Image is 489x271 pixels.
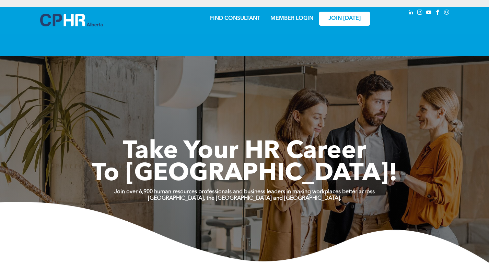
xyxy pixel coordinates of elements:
[114,189,375,195] strong: Join over 6,900 human resources professionals and business leaders in making workplaces better ac...
[123,139,366,164] span: Take Your HR Career
[92,162,398,186] span: To [GEOGRAPHIC_DATA]!
[270,16,313,21] a: MEMBER LOGIN
[328,15,361,22] span: JOIN [DATE]
[443,9,451,18] a: Social network
[407,9,415,18] a: linkedin
[416,9,424,18] a: instagram
[434,9,442,18] a: facebook
[40,14,103,26] img: A blue and white logo for cp alberta
[210,16,260,21] a: FIND CONSULTANT
[425,9,433,18] a: youtube
[319,12,370,26] a: JOIN [DATE]
[148,196,341,201] strong: [GEOGRAPHIC_DATA], the [GEOGRAPHIC_DATA] and [GEOGRAPHIC_DATA].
